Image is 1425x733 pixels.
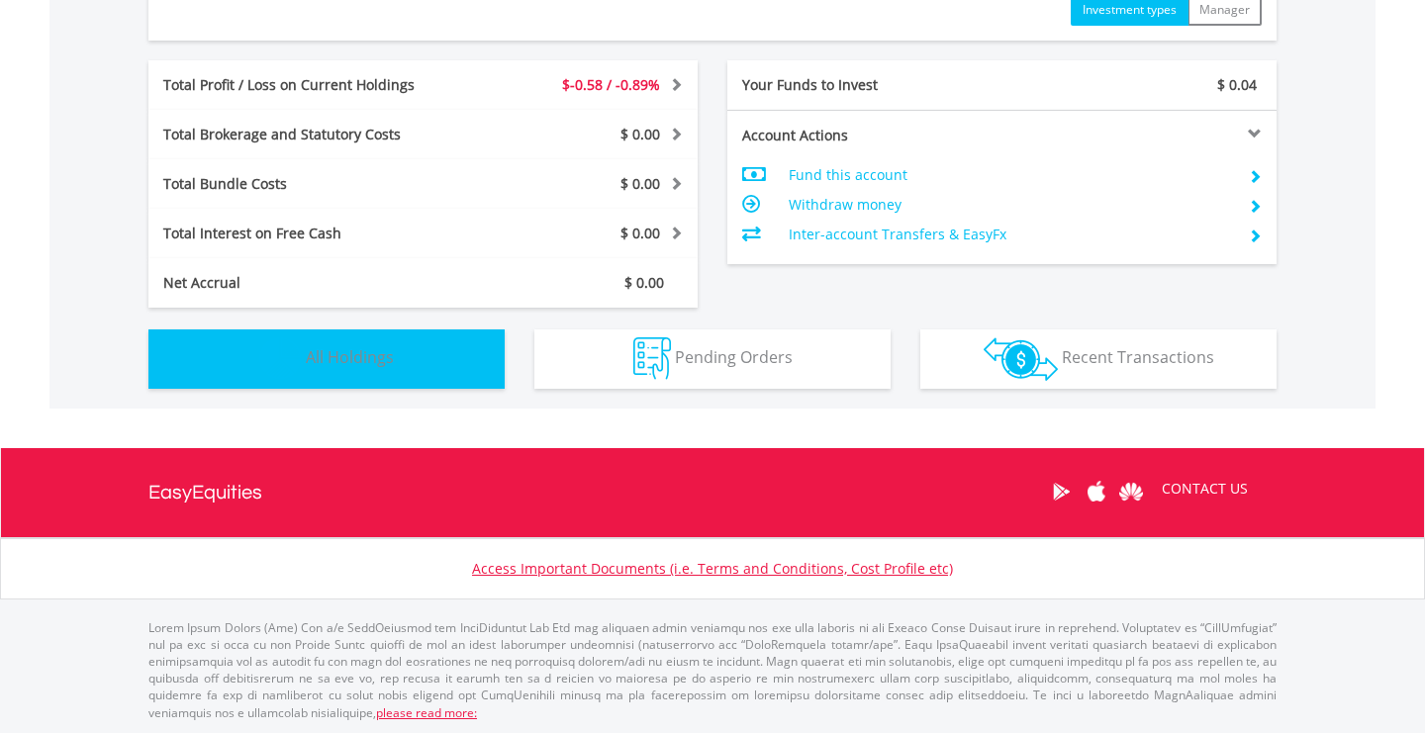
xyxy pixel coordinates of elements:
[727,75,1002,95] div: Your Funds to Invest
[148,224,469,243] div: Total Interest on Free Cash
[789,160,1233,190] td: Fund this account
[620,125,660,143] span: $ 0.00
[1148,461,1262,516] a: CONTACT US
[562,75,660,94] span: $-0.58 / -0.89%
[148,273,469,293] div: Net Accrual
[534,329,891,389] button: Pending Orders
[1079,461,1113,522] a: Apple
[376,704,477,721] a: please read more:
[789,220,1233,249] td: Inter-account Transfers & EasyFx
[1113,461,1148,522] a: Huawei
[675,346,793,368] span: Pending Orders
[789,190,1233,220] td: Withdraw money
[306,346,394,368] span: All Holdings
[148,329,505,389] button: All Holdings
[984,337,1058,381] img: transactions-zar-wht.png
[624,273,664,292] span: $ 0.00
[620,224,660,242] span: $ 0.00
[259,337,302,380] img: holdings-wht.png
[1062,346,1214,368] span: Recent Transactions
[727,126,1002,145] div: Account Actions
[148,448,262,537] a: EasyEquities
[1217,75,1257,94] span: $ 0.04
[148,174,469,194] div: Total Bundle Costs
[1044,461,1079,522] a: Google Play
[472,559,953,578] a: Access Important Documents (i.e. Terms and Conditions, Cost Profile etc)
[620,174,660,193] span: $ 0.00
[633,337,671,380] img: pending_instructions-wht.png
[920,329,1277,389] button: Recent Transactions
[148,619,1277,721] p: Lorem Ipsum Dolors (Ame) Con a/e SeddOeiusmod tem InciDiduntut Lab Etd mag aliquaen admin veniamq...
[148,125,469,144] div: Total Brokerage and Statutory Costs
[148,75,469,95] div: Total Profit / Loss on Current Holdings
